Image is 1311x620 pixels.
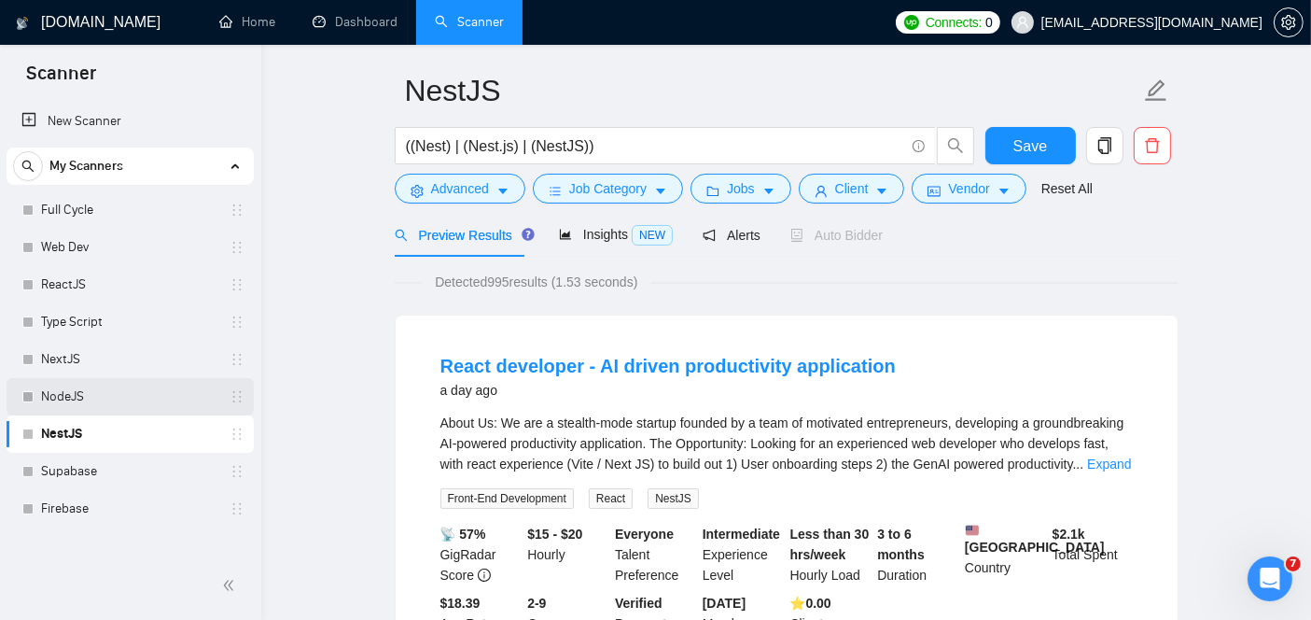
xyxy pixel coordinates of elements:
[615,596,662,611] b: Verified
[230,277,244,292] span: holder
[703,596,746,611] b: [DATE]
[569,178,647,199] span: Job Category
[1041,178,1093,199] a: Reset All
[615,527,674,542] b: Everyone
[222,576,241,595] span: double-left
[703,229,716,242] span: notification
[648,488,699,509] span: NestJS
[985,127,1076,164] button: Save
[1087,457,1131,472] a: Expand
[440,596,481,611] b: $18.39
[961,524,1049,585] div: Country
[1135,137,1170,154] span: delete
[873,524,961,585] div: Duration
[411,184,424,198] span: setting
[230,315,244,330] span: holder
[520,226,537,243] div: Tooltip anchor
[478,569,491,582] span: info-circle
[904,15,919,30] img: upwork-logo.png
[422,272,650,292] span: Detected 995 results (1.53 seconds)
[21,103,239,140] a: New Scanner
[7,148,254,528] li: My Scanners
[7,103,254,140] li: New Scanner
[632,225,673,246] span: NEW
[549,184,562,198] span: bars
[985,12,993,33] span: 0
[948,178,989,199] span: Vendor
[219,14,275,30] a: homeHome
[440,379,896,402] div: a day ago
[313,14,397,30] a: dashboardDashboard
[440,413,1133,474] div: About Us: We are a stealth-mode startup founded by a team of motivated entrepreneurs, developing ...
[496,184,509,198] span: caret-down
[41,490,218,528] a: Firebase
[14,160,42,173] span: search
[790,228,883,243] span: Auto Bidder
[527,596,546,611] b: 2-9
[727,178,755,199] span: Jobs
[787,524,874,585] div: Hourly Load
[762,184,775,198] span: caret-down
[230,203,244,218] span: holder
[703,527,780,542] b: Intermediate
[1016,16,1029,29] span: user
[41,191,218,229] a: Full Cycle
[1274,15,1304,30] a: setting
[431,178,489,199] span: Advanced
[654,184,667,198] span: caret-down
[230,427,244,442] span: holder
[230,240,244,255] span: holder
[559,227,673,242] span: Insights
[230,352,244,367] span: holder
[706,184,719,198] span: folder
[41,341,218,378] a: NextJS
[1286,557,1301,571] span: 7
[440,356,896,376] a: React developer - AI driven productivity application
[877,527,925,562] b: 3 to 6 months
[875,184,888,198] span: caret-down
[395,228,529,243] span: Preview Results
[1134,127,1171,164] button: delete
[41,229,218,266] a: Web Dev
[966,524,979,537] img: 🇺🇸
[395,174,525,204] button: settingAdvancedcaret-down
[1013,134,1047,158] span: Save
[699,524,787,585] div: Experience Level
[230,389,244,404] span: holder
[230,501,244,516] span: holder
[1275,15,1303,30] span: setting
[41,303,218,341] a: Type Script
[559,228,572,241] span: area-chart
[41,416,218,453] a: NestJS
[11,60,111,99] span: Scanner
[703,228,760,243] span: Alerts
[1086,127,1123,164] button: copy
[527,527,582,542] b: $15 - $20
[435,14,504,30] a: searchScanner
[41,453,218,490] a: Supabase
[230,464,244,479] span: holder
[406,134,904,158] input: Search Freelance Jobs...
[799,174,905,204] button: userClientcaret-down
[1274,7,1304,37] button: setting
[49,148,123,185] span: My Scanners
[523,524,611,585] div: Hourly
[1087,137,1123,154] span: copy
[815,184,828,198] span: user
[41,378,218,416] a: NodeJS
[690,174,791,204] button: folderJobscaret-down
[41,266,218,303] a: ReactJS
[395,229,408,242] span: search
[1049,524,1137,585] div: Total Spent
[913,140,925,152] span: info-circle
[13,151,43,181] button: search
[937,127,974,164] button: search
[997,184,1011,198] span: caret-down
[533,174,683,204] button: barsJob Categorycaret-down
[1053,527,1085,542] b: $ 2.1k
[926,12,982,33] span: Connects:
[1248,557,1292,601] iframe: Intercom live chat
[1073,457,1084,472] span: ...
[790,527,870,562] b: Less than 30 hrs/week
[927,184,941,198] span: idcard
